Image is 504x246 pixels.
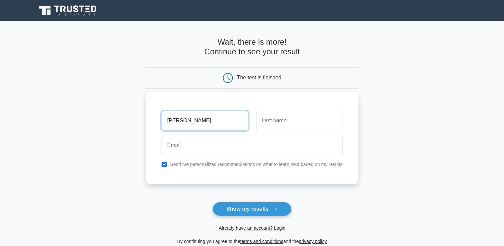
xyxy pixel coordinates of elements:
[162,136,342,155] input: Email
[162,111,248,130] input: First name
[146,37,358,57] h4: Wait, there is more! Continue to see your result
[219,225,285,231] a: Already have an account? Login
[213,202,291,216] button: Show my results
[170,162,342,167] label: Send me personalized recommendations on what to learn next based on my results
[256,111,342,130] input: Last name
[142,237,362,245] div: By continuing you agree to the and the
[240,239,283,244] a: terms and conditions
[299,239,327,244] a: privacy policy
[237,75,281,80] div: The test is finished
